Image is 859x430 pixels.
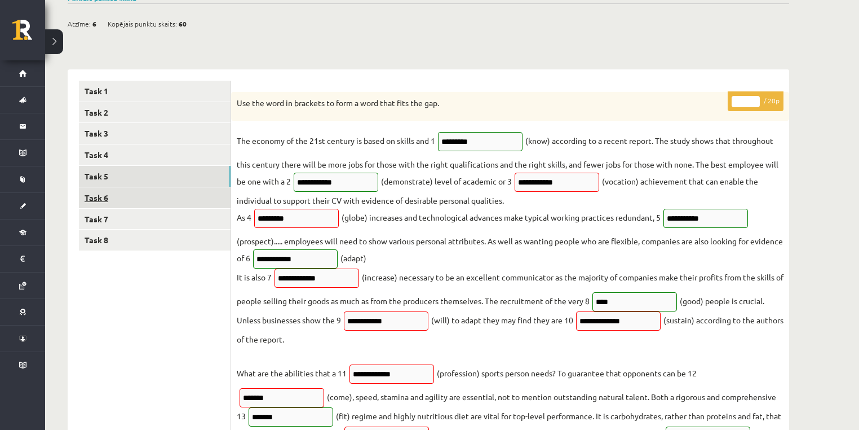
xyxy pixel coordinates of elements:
p: What are the abilities that a 11 [237,348,347,381]
span: Kopējais punktu skaits: [108,15,177,32]
p: It is also 7 [237,269,272,286]
p: / 20p [728,91,783,111]
p: As 4 [237,209,251,226]
p: The economy of the 21st century is based on skills and 1 [237,132,435,149]
span: Atzīme: [68,15,91,32]
a: Task 7 [79,209,231,230]
span: 60 [179,15,187,32]
span: 6 [92,15,96,32]
p: Use the word in brackets to form a word that fits the gap. [237,98,727,109]
a: Task 5 [79,166,231,187]
a: Task 6 [79,187,231,208]
a: Task 4 [79,144,231,165]
a: Rīgas 1. Tālmācības vidusskola [12,20,45,48]
a: Task 1 [79,81,231,102]
a: Task 2 [79,102,231,123]
a: Task 8 [79,230,231,251]
a: Task 3 [79,123,231,144]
